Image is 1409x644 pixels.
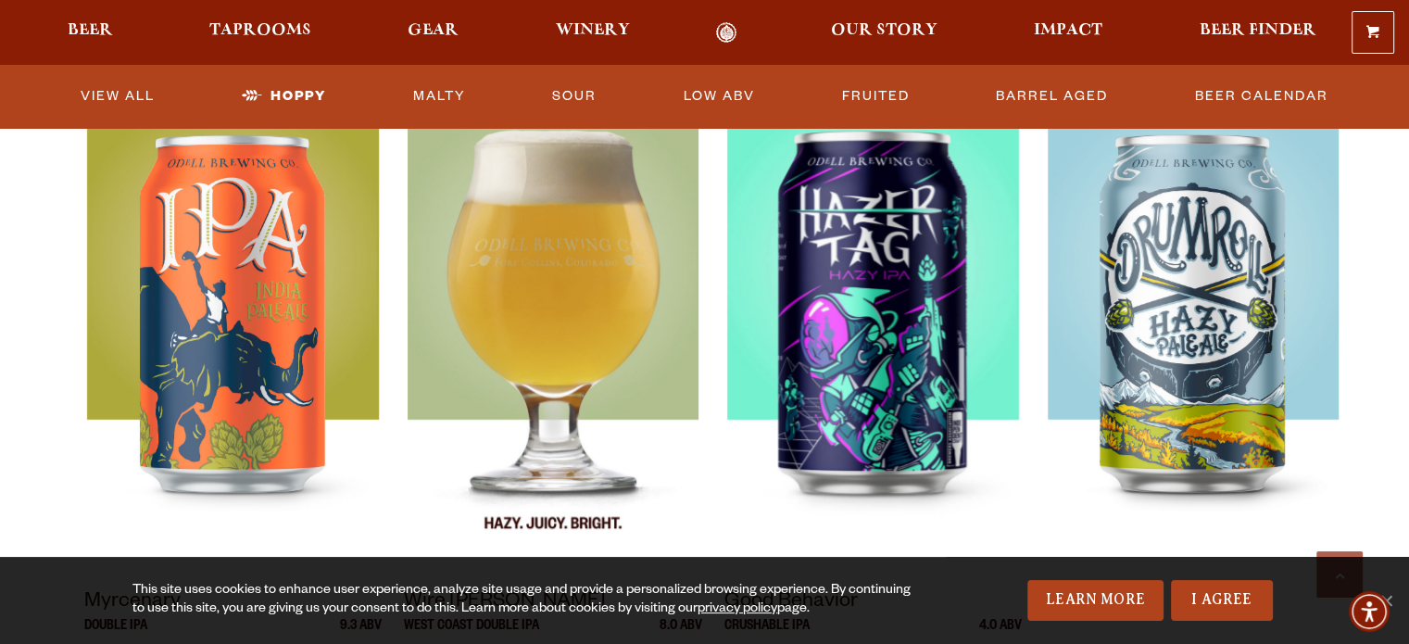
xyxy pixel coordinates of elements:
[132,582,923,619] div: This site uses cookies to enhance user experience, analyze site usage and provide a personalized ...
[209,23,311,38] span: Taprooms
[819,22,950,44] a: Our Story
[406,75,473,118] a: Malty
[1316,551,1363,598] a: Scroll to top
[68,23,113,38] span: Beer
[234,75,333,118] a: Hoppy
[56,22,125,44] a: Beer
[1034,23,1102,38] span: Impact
[197,22,323,44] a: Taprooms
[727,101,1019,564] img: Hazer Tag
[1349,591,1390,632] div: Accessibility Menu
[1171,580,1273,621] a: I Agree
[698,602,777,617] a: privacy policy
[84,38,383,564] a: IPA IPA 7.0 ABV IPA IPA
[692,22,761,44] a: Odell Home
[1044,38,1342,564] a: Drumroll Hazy Pale Ale 5 ABV Drumroll Drumroll
[544,22,642,44] a: Winery
[408,101,699,564] img: Mountain Standard
[1048,101,1339,564] img: Drumroll
[1188,75,1336,118] a: Beer Calendar
[1022,22,1114,44] a: Impact
[831,23,937,38] span: Our Story
[87,101,378,564] img: IPA
[1199,23,1315,38] span: Beer Finder
[988,75,1115,118] a: Barrel Aged
[73,75,162,118] a: View All
[834,75,916,118] a: Fruited
[408,23,459,38] span: Gear
[724,38,1023,564] a: Hazer Tag Hazy IPA 6 ABV Hazer Tag Hazer Tag
[556,23,630,38] span: Winery
[1027,580,1164,621] a: Learn More
[676,75,762,118] a: Low ABV
[396,22,471,44] a: Gear
[1187,22,1327,44] a: Beer Finder
[545,75,604,118] a: Sour
[404,38,702,564] a: Mountain Standard Mountain Style IPA 6.5 ABV Mountain Standard Mountain Standard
